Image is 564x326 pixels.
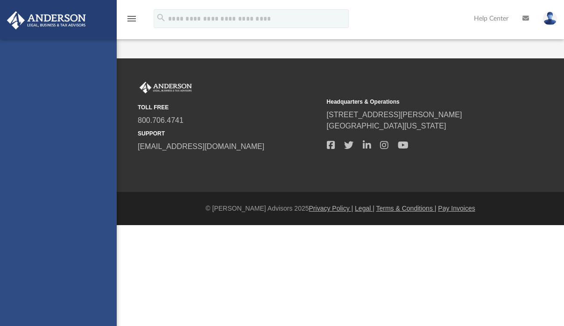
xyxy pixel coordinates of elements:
[4,11,89,29] img: Anderson Advisors Platinum Portal
[376,205,437,212] a: Terms & Conditions |
[355,205,374,212] a: Legal |
[138,129,320,138] small: SUPPORT
[327,98,509,106] small: Headquarters & Operations
[327,122,446,130] a: [GEOGRAPHIC_DATA][US_STATE]
[327,111,462,119] a: [STREET_ADDRESS][PERSON_NAME]
[543,12,557,25] img: User Pic
[438,205,475,212] a: Pay Invoices
[138,142,264,150] a: [EMAIL_ADDRESS][DOMAIN_NAME]
[126,18,137,24] a: menu
[138,116,183,124] a: 800.706.4741
[156,13,166,23] i: search
[138,82,194,94] img: Anderson Advisors Platinum Portal
[126,13,137,24] i: menu
[309,205,353,212] a: Privacy Policy |
[117,204,564,213] div: © [PERSON_NAME] Advisors 2025
[138,103,320,112] small: TOLL FREE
